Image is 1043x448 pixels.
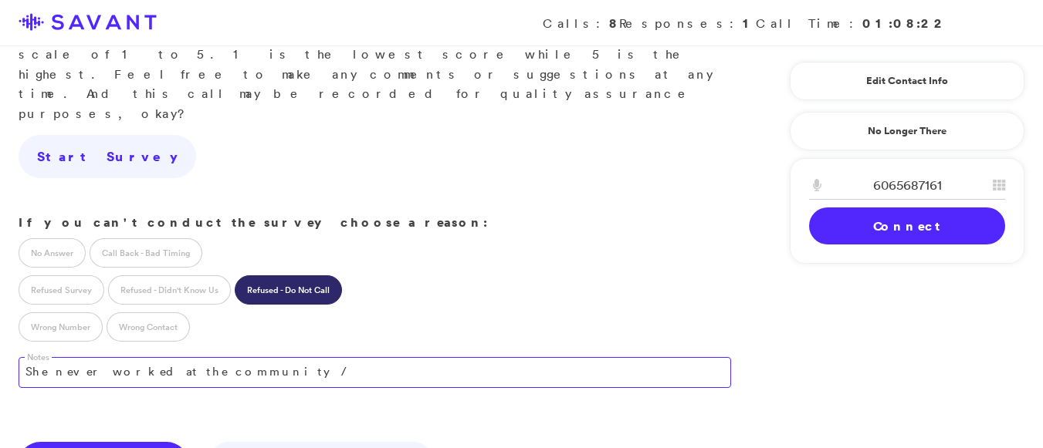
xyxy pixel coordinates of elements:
a: Start Survey [19,135,196,178]
strong: If you can't conduct the survey choose a reason: [19,214,488,231]
a: No Longer There [790,112,1024,150]
strong: 01:08:22 [862,15,947,32]
label: Notes [25,352,52,363]
strong: 1 [743,15,756,32]
p: Great. What you'll do is rate a series of statements on a scale of 1 to 5. 1 is the lowest score ... [19,5,731,124]
label: Wrong Number [19,312,103,342]
label: No Answer [19,238,86,268]
label: Wrong Contact [107,312,190,342]
strong: 8 [609,15,619,32]
label: Call Back - Bad Timing [90,238,202,268]
label: Refused - Do Not Call [235,275,342,305]
label: Refused Survey [19,275,104,305]
a: Edit Contact Info [809,69,1005,93]
a: Connect [809,207,1005,244]
label: Refused - Didn't Know Us [108,275,231,305]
